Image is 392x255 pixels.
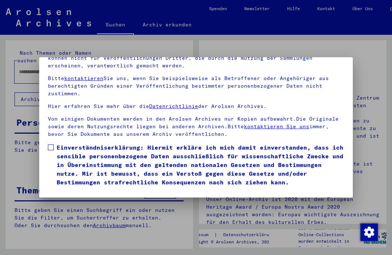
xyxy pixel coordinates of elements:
[64,75,103,81] a: kontaktieren
[360,223,378,241] img: Zustimmung ändern
[57,143,344,187] span: Einverständniserklärung: Hiermit erkläre ich mich damit einverstanden, dass ich sensible personen...
[48,103,344,110] p: Hier erfahren Sie mehr über die der Arolsen Archives.
[48,75,344,97] p: Bitte Sie uns, wenn Sie beispielsweise als Betroffener oder Angehöriger aus berechtigten Gründen ...
[149,103,198,109] a: Datenrichtlinie
[244,123,309,130] a: kontaktieren Sie uns
[48,115,344,138] p: Von einigen Dokumenten werden in den Arolsen Archives nur Kopien aufbewahrt.Die Originale sowie d...
[360,223,377,241] div: Zustimmung ändern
